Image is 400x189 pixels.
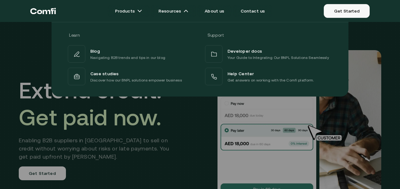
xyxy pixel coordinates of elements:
[67,44,196,64] a: BlogNavigating B2B trends and tips in our blog
[233,5,272,17] a: Contact us
[90,77,182,83] p: Discover how our BNPL solutions empower business
[227,70,254,77] span: Help Center
[90,47,100,55] span: Blog
[90,55,165,61] p: Navigating B2B trends and tips in our blog
[324,4,370,18] a: Get Started
[107,5,150,17] a: Productsarrow icons
[227,47,262,55] span: Developer docs
[67,66,196,87] a: Case studiesDiscover how our BNPL solutions empower business
[227,55,329,61] p: Your Guide to Integrating Our BNPL Solutions Seamlessly
[183,8,188,13] img: arrow icons
[151,5,196,17] a: Resourcesarrow icons
[137,8,142,13] img: arrow icons
[69,33,80,38] span: Learn
[227,77,314,83] p: Get answers on working with the Comfi platform.
[30,2,56,20] a: Return to the top of the Comfi home page
[197,5,232,17] a: About us
[204,66,333,87] a: Help CenterGet answers on working with the Comfi platform.
[207,33,224,38] span: Support
[90,70,119,77] span: Case studies
[204,44,333,64] a: Developer docsYour Guide to Integrating Our BNPL Solutions Seamlessly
